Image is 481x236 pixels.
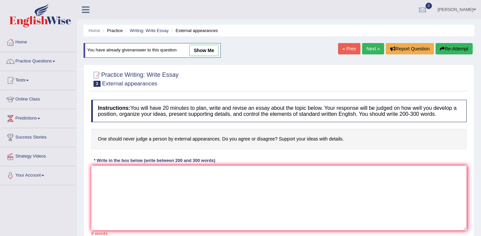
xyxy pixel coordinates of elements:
a: Tests [0,71,76,88]
a: show me [189,45,218,56]
button: Re-Attempt [436,43,473,54]
a: Practice Questions [0,52,76,69]
span: 0 [426,3,432,9]
li: External appearances [170,27,218,34]
div: * Write in the box below (write between 200 and 300 words) [91,158,218,164]
a: Your Account [0,166,76,183]
a: Strategy Videos [0,147,76,164]
a: Online Class [0,90,76,107]
h4: You will have 20 minutes to plan, write and revise an essay about the topic below. Your response ... [91,100,467,122]
li: Practice [101,27,123,34]
b: Instructions: [98,105,130,111]
a: Home [0,33,76,50]
a: Next » [362,43,384,54]
h4: One should never judge a person by external appearances. Do you agree or disagree? Support your i... [91,129,467,149]
small: External appearances [102,80,157,87]
a: Success Stories [0,128,76,145]
span: 3 [94,81,101,87]
a: « Prev [338,43,360,54]
div: You have already given answer to this question [84,43,221,58]
button: Report Question [386,43,434,54]
a: Home [89,28,100,33]
a: Writing: Write Essay [130,28,169,33]
h2: Practice Writing: Write Essay [91,70,178,87]
a: Predictions [0,109,76,126]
